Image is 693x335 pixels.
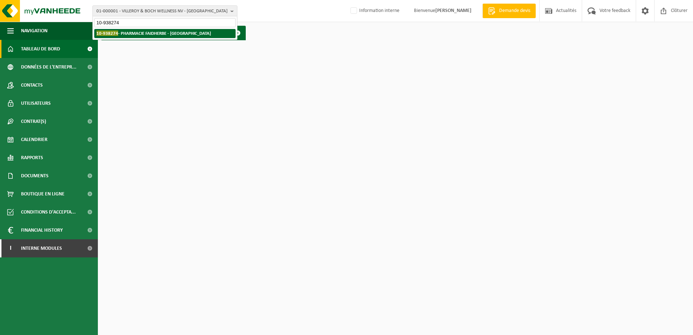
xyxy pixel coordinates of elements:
[21,185,65,203] span: Boutique en ligne
[21,149,43,167] span: Rapports
[21,40,60,58] span: Tableau de bord
[482,4,536,18] a: Demande devis
[21,131,47,149] span: Calendrier
[497,7,532,15] span: Demande devis
[21,221,63,239] span: Financial History
[21,94,51,112] span: Utilisateurs
[21,203,76,221] span: Conditions d'accepta...
[435,8,472,13] strong: [PERSON_NAME]
[349,5,399,16] label: Information interne
[21,167,49,185] span: Documents
[21,22,47,40] span: Navigation
[96,6,228,17] span: 01-000001 - VILLEROY & BOCH WELLNESS NV - [GEOGRAPHIC_DATA]
[96,30,118,36] span: 10-938274
[21,76,43,94] span: Contacts
[21,58,76,76] span: Données de l'entrepr...
[21,239,62,257] span: Interne modules
[96,30,211,36] strong: - PHARMACIE FAIDHERBE - [GEOGRAPHIC_DATA]
[21,112,46,131] span: Contrat(s)
[92,5,237,16] button: 01-000001 - VILLEROY & BOCH WELLNESS NV - [GEOGRAPHIC_DATA]
[7,239,14,257] span: I
[94,18,236,27] input: Chercher des succursales liées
